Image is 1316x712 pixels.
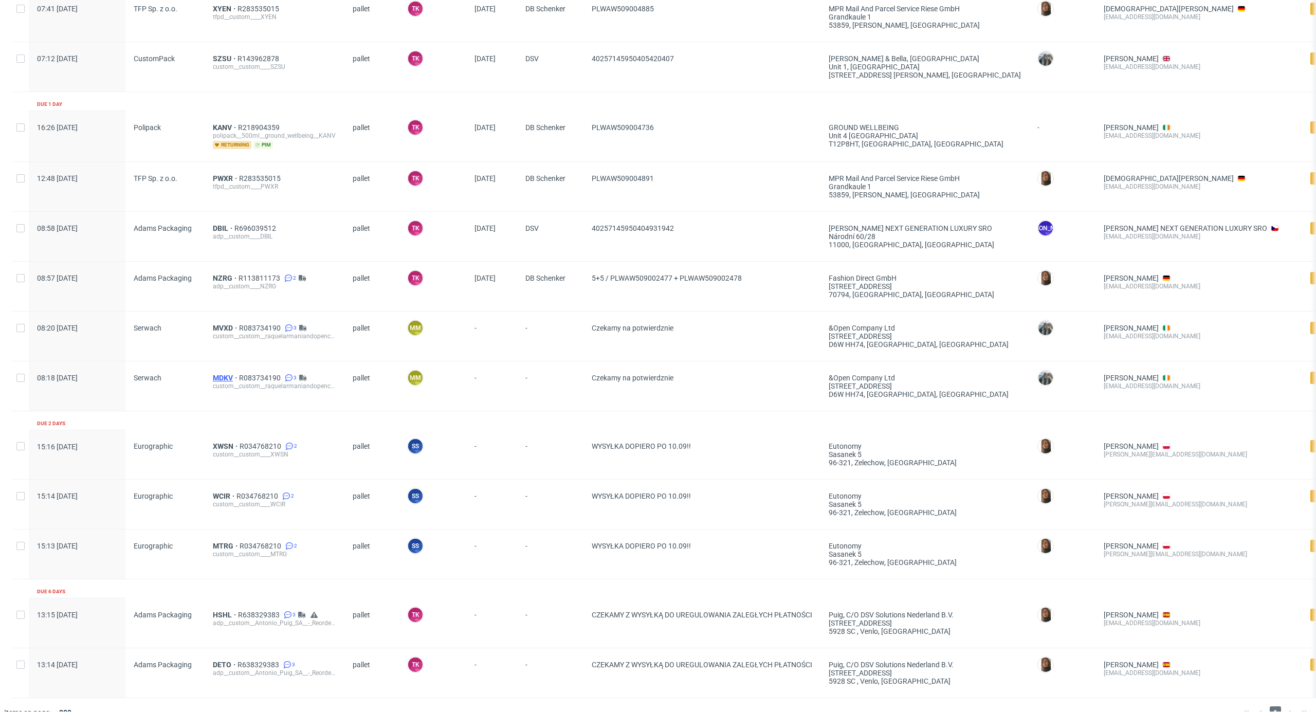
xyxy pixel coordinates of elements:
a: R696039512 [234,224,278,232]
span: Czekamy na potwierdznie [592,374,673,382]
span: - [525,492,575,517]
span: pallet [353,123,391,149]
div: [PERSON_NAME][EMAIL_ADDRESS][DOMAIN_NAME] [1104,450,1294,459]
span: pim [253,141,273,149]
span: returning [213,141,251,149]
a: DETO [213,661,237,669]
figcaption: [PERSON_NAME] [1038,221,1053,235]
span: - [474,374,509,398]
span: 15:14 [DATE] [37,492,78,500]
span: [DATE] [474,123,496,132]
span: Serwach [134,324,161,332]
figcaption: TK [408,171,423,186]
div: T12P8HT, [GEOGRAPHIC_DATA] , [GEOGRAPHIC_DATA] [829,140,1021,148]
span: CZEKAMY Z WYSYŁKĄ DO UREGULOWANIA ZALEGŁYCH PŁATNOŚCI [592,661,812,669]
span: SZSU [213,54,237,63]
div: MPR Mail and Parcel Service Riese GmbH [829,174,1021,182]
span: Eurographic [134,442,173,450]
img: Angelina Marć [1038,171,1053,186]
div: Grandkaule 1 [829,13,1021,21]
a: 2 [283,542,297,550]
span: Adams Packaging [134,661,192,669]
span: - [474,542,509,567]
div: [PERSON_NAME] & Bella, [GEOGRAPHIC_DATA] [829,54,1021,63]
div: Eutonomy [829,442,1021,450]
figcaption: SS [408,439,423,453]
div: [STREET_ADDRESS] [829,619,1021,627]
span: Polipack [134,123,161,132]
div: [EMAIL_ADDRESS][DOMAIN_NAME] [1104,232,1294,241]
span: PLWAW509004736 [592,123,654,132]
a: R283535015 [237,5,281,13]
div: adp__custom____NZRG [213,282,336,290]
span: R034768210 [240,542,283,550]
span: 16:26 [DATE] [37,123,78,132]
span: - [474,661,509,685]
a: KANV [213,123,238,132]
a: 3 [283,324,297,332]
span: Serwach [134,374,161,382]
span: WYSYŁKA DOPIERO PO 10.09!! [592,442,691,450]
div: Due 6 days [37,588,65,596]
div: Puig, C/o DSV Solutions Nederland B.V. [829,611,1021,619]
span: [DATE] [474,174,496,182]
div: adp__custom____DBIL [213,232,336,241]
span: 40257145950404931942 [592,224,674,232]
span: pallet [353,374,391,398]
span: 5+5 / PLWAW509002477 + PLWAW509002478 [592,274,742,282]
span: DB Schenker [525,274,575,299]
a: [DEMOGRAPHIC_DATA][PERSON_NAME] [1104,174,1234,182]
a: 2 [282,274,296,282]
div: 53859, [PERSON_NAME] , [GEOGRAPHIC_DATA] [829,191,1021,199]
span: DB Schenker [525,123,575,149]
a: R034768210 [240,442,283,450]
div: &Open Company Ltd [829,374,1021,382]
img: Zeniuk Magdalena [1038,371,1053,385]
a: [PERSON_NAME] [1104,123,1159,132]
a: XYEN [213,5,237,13]
span: WYSYŁKA DOPIERO PO 10.09!! [592,542,691,550]
span: R113811173 [239,274,282,282]
a: MDKV [213,374,239,382]
div: 11000, [GEOGRAPHIC_DATA] , [GEOGRAPHIC_DATA] [829,241,1021,249]
span: pallet [353,224,391,249]
div: [EMAIL_ADDRESS][DOMAIN_NAME] [1104,63,1294,71]
span: 3 [294,324,297,332]
div: [EMAIL_ADDRESS][DOMAIN_NAME] [1104,13,1294,21]
span: NZRG [213,274,239,282]
span: Eurographic [134,492,173,500]
div: [PERSON_NAME][EMAIL_ADDRESS][DOMAIN_NAME] [1104,550,1294,558]
a: R638329383 [238,611,282,619]
div: Puig, C/o DSV Solutions Nederland B.V. [829,661,1021,669]
a: R283535015 [239,174,283,182]
span: - [525,324,575,349]
a: MVXD [213,324,239,332]
div: custom__custom__raquelarmaniandopenco__MVXD [213,332,336,340]
span: [DATE] [474,5,496,13]
span: pallet [353,174,391,199]
a: DBIL [213,224,234,232]
div: Due 1 day [37,100,62,108]
span: 2 [294,542,297,550]
span: TFP Sp. z o.o. [134,174,177,182]
a: [PERSON_NAME] [1104,374,1159,382]
span: Adams Packaging [134,224,192,232]
figcaption: SS [408,539,423,553]
div: 96-321, Zelechow , [GEOGRAPHIC_DATA] [829,459,1021,467]
div: Eutonomy [829,542,1021,550]
span: DSV [525,224,575,249]
span: CZEKAMY Z WYSYŁKĄ DO UREGULOWANIA ZALEGŁYCH PŁATNOŚCI [592,611,812,619]
figcaption: TK [408,658,423,672]
figcaption: TK [408,221,423,235]
span: - [474,611,509,635]
div: - [1037,119,1087,132]
figcaption: MM [408,371,423,385]
span: - [474,324,509,349]
a: HSHL [213,611,238,619]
